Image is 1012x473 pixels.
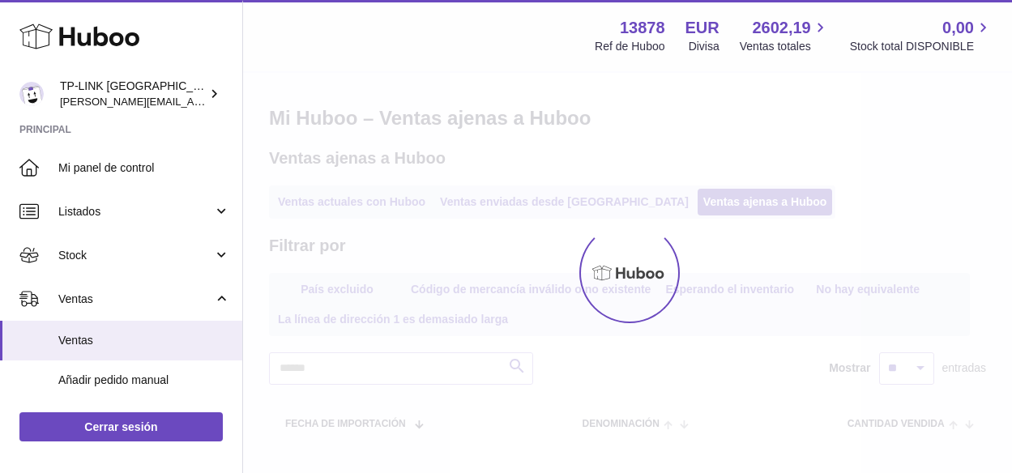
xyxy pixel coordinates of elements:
[740,39,830,54] span: Ventas totales
[740,17,830,54] a: 2602,19 Ventas totales
[60,79,206,109] div: TP-LINK [GEOGRAPHIC_DATA], SOCIEDAD LIMITADA
[60,95,325,108] span: [PERSON_NAME][EMAIL_ADDRESS][DOMAIN_NAME]
[685,17,720,39] strong: EUR
[58,160,230,176] span: Mi panel de control
[752,17,810,39] span: 2602,19
[850,39,993,54] span: Stock total DISPONIBLE
[58,333,230,348] span: Ventas
[19,82,44,106] img: celia.yan@tp-link.com
[689,39,720,54] div: Divisa
[942,17,974,39] span: 0,00
[58,373,230,388] span: Añadir pedido manual
[620,17,665,39] strong: 13878
[58,292,213,307] span: Ventas
[850,17,993,54] a: 0,00 Stock total DISPONIBLE
[19,412,223,441] a: Cerrar sesión
[58,204,213,219] span: Listados
[58,248,213,263] span: Stock
[595,39,664,54] div: Ref de Huboo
